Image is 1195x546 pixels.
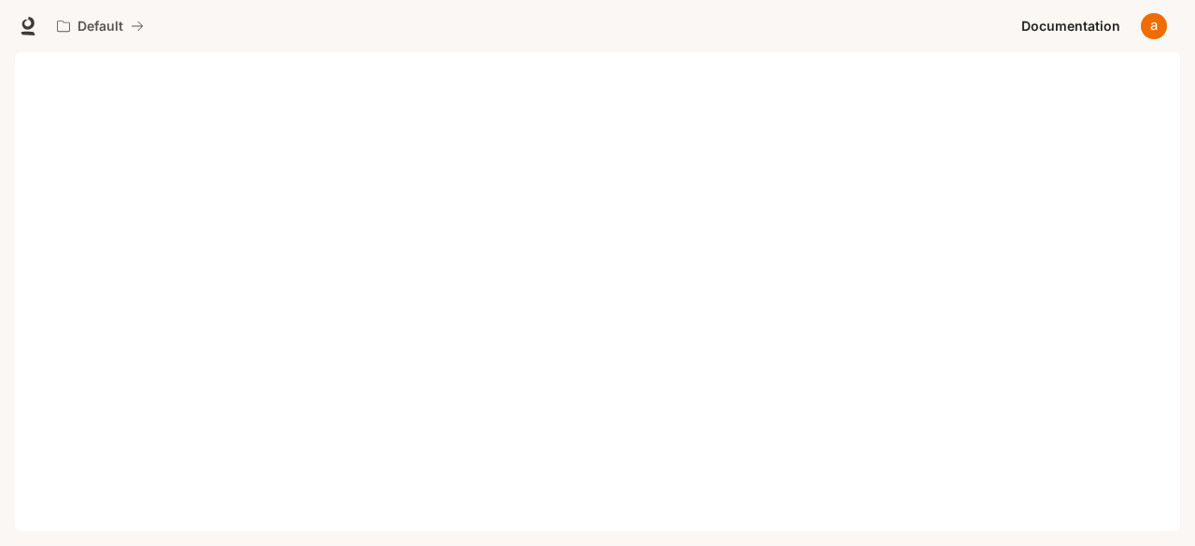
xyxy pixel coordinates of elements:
a: Documentation [1014,7,1128,45]
p: Default [77,19,123,35]
button: All workspaces [49,7,152,45]
span: Documentation [1021,15,1120,38]
iframe: Documentation [15,52,1180,546]
img: User avatar [1141,13,1167,39]
button: User avatar [1135,7,1173,45]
